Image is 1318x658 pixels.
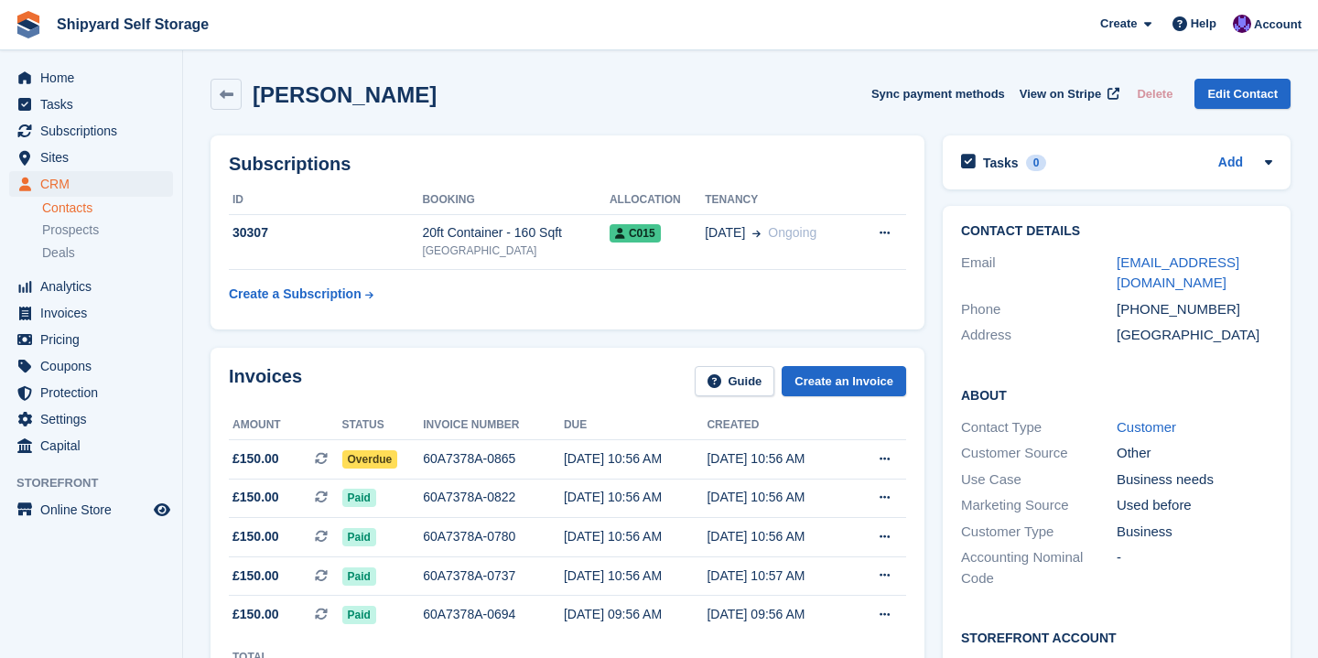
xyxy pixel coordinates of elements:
span: Ongoing [768,225,816,240]
div: [GEOGRAPHIC_DATA] [422,243,610,259]
th: Created [707,411,849,440]
span: Create [1100,15,1137,33]
div: Phone [961,299,1117,320]
div: [DATE] 10:56 AM [707,488,849,507]
div: [DATE] 10:56 AM [564,527,707,546]
h2: Contact Details [961,224,1272,239]
span: Invoices [40,300,150,326]
span: Help [1191,15,1216,33]
span: Analytics [40,274,150,299]
a: menu [9,145,173,170]
div: Business [1117,522,1272,543]
div: [GEOGRAPHIC_DATA] [1117,325,1272,346]
span: Settings [40,406,150,432]
a: menu [9,497,173,523]
span: Paid [342,567,376,586]
span: Sites [40,145,150,170]
span: Coupons [40,353,150,379]
th: Status [342,411,424,440]
div: Marketing Source [961,495,1117,516]
span: £150.00 [232,566,279,586]
a: Create a Subscription [229,277,373,311]
h2: Invoices [229,366,302,396]
div: Contact Type [961,417,1117,438]
span: C015 [610,224,661,243]
button: Sync payment methods [871,79,1005,109]
div: 60A7378A-0737 [423,566,564,586]
a: Guide [695,366,775,396]
span: Home [40,65,150,91]
div: Business needs [1117,469,1272,491]
div: Customer Source [961,443,1117,464]
a: menu [9,380,173,405]
th: Booking [422,186,610,215]
a: Preview store [151,499,173,521]
div: Address [961,325,1117,346]
a: Create an Invoice [782,366,906,396]
span: Paid [342,528,376,546]
span: [DATE] [705,223,745,243]
div: [DATE] 10:56 AM [564,488,707,507]
a: menu [9,92,173,117]
span: View on Stripe [1020,85,1101,103]
h2: Tasks [983,155,1019,171]
th: Allocation [610,186,705,215]
span: £150.00 [232,449,279,469]
a: menu [9,171,173,197]
div: [DATE] 10:56 AM [564,566,707,586]
span: Subscriptions [40,118,150,144]
span: £150.00 [232,488,279,507]
span: Pricing [40,327,150,352]
div: Customer Type [961,522,1117,543]
span: Deals [42,244,75,262]
a: menu [9,65,173,91]
h2: Storefront Account [961,628,1272,646]
div: 30307 [229,223,422,243]
div: 20ft Container - 160 Sqft [422,223,610,243]
img: stora-icon-8386f47178a22dfd0bd8f6a31ec36ba5ce8667c1dd55bd0f319d3a0aa187defe.svg [15,11,42,38]
span: Capital [40,433,150,458]
span: Prospects [42,221,99,239]
h2: [PERSON_NAME] [253,82,437,107]
a: Customer [1117,419,1176,435]
div: Used before [1117,495,1272,516]
th: Amount [229,411,342,440]
span: Paid [342,489,376,507]
div: 60A7378A-0822 [423,488,564,507]
span: Paid [342,606,376,624]
a: menu [9,353,173,379]
span: Tasks [40,92,150,117]
span: Overdue [342,450,398,469]
span: £150.00 [232,527,279,546]
div: [PHONE_NUMBER] [1117,299,1272,320]
th: Tenancy [705,186,855,215]
div: [DATE] 10:57 AM [707,566,849,586]
a: [EMAIL_ADDRESS][DOMAIN_NAME] [1117,254,1239,291]
div: Other [1117,443,1272,464]
img: David Paxman [1233,15,1251,33]
a: menu [9,274,173,299]
th: Invoice number [423,411,564,440]
div: Email [961,253,1117,294]
a: menu [9,327,173,352]
div: 0 [1026,155,1047,171]
a: Deals [42,243,173,263]
h2: Subscriptions [229,154,906,175]
div: Use Case [961,469,1117,491]
div: - [1117,547,1272,588]
h2: About [961,385,1272,404]
div: [DATE] 09:56 AM [707,605,849,624]
div: Accounting Nominal Code [961,547,1117,588]
a: Edit Contact [1194,79,1291,109]
th: ID [229,186,422,215]
span: Protection [40,380,150,405]
span: £150.00 [232,605,279,624]
span: CRM [40,171,150,197]
a: menu [9,433,173,458]
a: View on Stripe [1012,79,1123,109]
a: Contacts [42,200,173,217]
div: [DATE] 10:56 AM [707,449,849,469]
div: [DATE] 10:56 AM [564,449,707,469]
div: [DATE] 10:56 AM [707,527,849,546]
div: 60A7378A-0865 [423,449,564,469]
